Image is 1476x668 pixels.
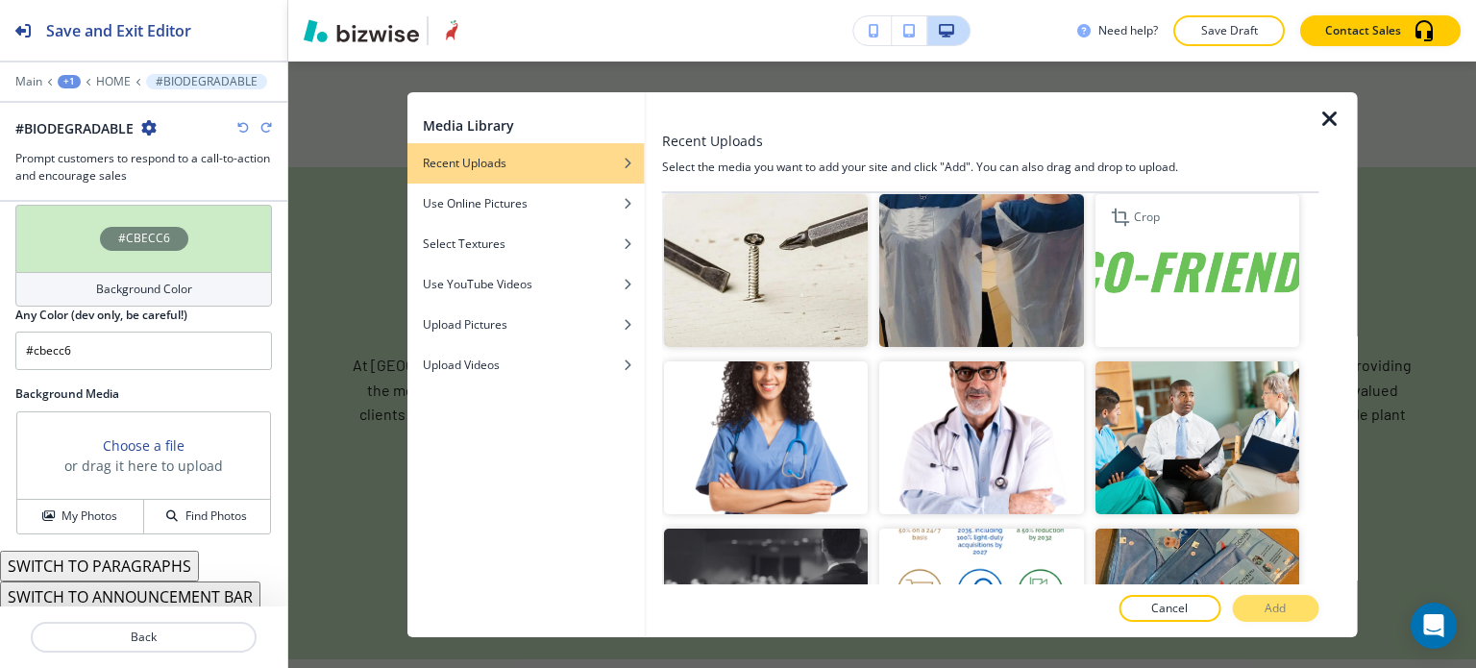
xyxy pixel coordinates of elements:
h4: Upload Videos [423,357,500,374]
button: Find Photos [144,500,270,533]
h2: Any Color (dev only, be careful!) [15,307,187,324]
h4: Use Online Pictures [423,195,528,212]
h4: My Photos [61,507,117,525]
h4: Upload Pictures [423,316,507,334]
h4: Use YouTube Videos [423,276,532,293]
h2: Media Library [423,115,514,136]
button: +1 [58,75,81,88]
button: Contact Sales [1300,15,1461,46]
h4: Recent Uploads [423,155,506,172]
p: Save Draft [1198,22,1260,39]
button: Select Textures [407,224,645,264]
p: Back [33,629,255,646]
div: Crop [1102,202,1167,233]
p: Cancel [1151,600,1188,617]
button: Main [15,75,42,88]
button: Back [31,622,257,653]
button: Cancel [1119,595,1220,622]
button: Use YouTube Videos [407,264,645,305]
h4: Background Color [96,281,192,298]
h2: Background Media [15,385,272,403]
h4: Select the media you want to add your site and click "Add". You can also drag and drop to upload. [662,159,1319,176]
h2: Save and Exit Editor [46,19,191,42]
h3: Need help? [1098,22,1158,39]
p: Crop [1133,209,1159,226]
h4: Select Textures [423,235,505,253]
button: #CBECC6Background Color [15,205,272,307]
button: Recent Uploads [407,143,645,184]
h3: or drag it here to upload [64,456,223,476]
div: Open Intercom Messenger [1411,603,1457,649]
h4: Find Photos [185,507,247,525]
button: Save Draft [1173,15,1285,46]
img: Bizwise Logo [304,19,419,42]
button: Upload Pictures [407,305,645,345]
button: My Photos [17,500,144,533]
img: Your Logo [436,15,467,46]
h3: Recent Uploads [662,131,763,151]
p: Contact Sales [1325,22,1401,39]
h4: #CBECC6 [118,230,170,247]
button: Use Online Pictures [407,184,645,224]
div: Choose a fileor drag it here to uploadMy PhotosFind Photos [15,410,272,535]
button: Upload Videos [407,345,645,385]
button: #BIODEGRADABLE [146,74,267,89]
button: Choose a file [103,435,184,456]
h2: #BIODEGRADABLE [15,118,134,138]
p: #BIODEGRADABLE [156,75,258,88]
h3: Prompt customers to respond to a call-to-action and encourage sales [15,150,272,185]
button: HOME [96,75,131,88]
